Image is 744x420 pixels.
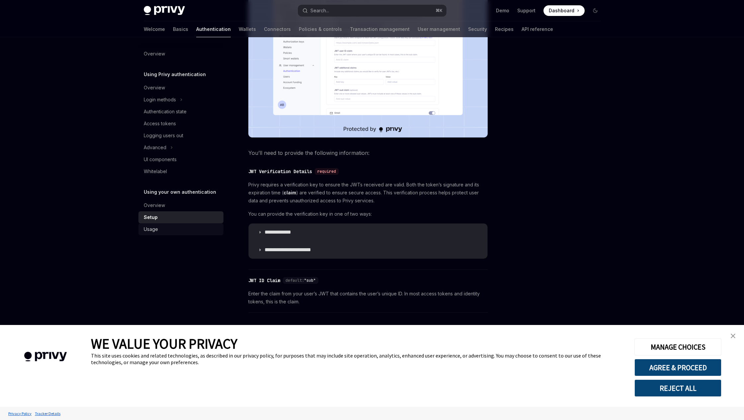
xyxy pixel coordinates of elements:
[436,8,443,13] span: ⌘ K
[144,84,165,92] div: Overview
[298,5,447,17] button: Open search
[138,199,223,211] a: Overview
[239,21,256,37] a: Wallets
[138,106,223,118] a: Authentication state
[495,21,514,37] a: Recipes
[286,278,304,283] span: default:
[299,21,342,37] a: Policies & controls
[144,21,165,37] a: Welcome
[315,168,339,175] div: required
[91,335,237,352] span: WE VALUE YOUR PRIVACY
[33,408,62,419] a: Tracker Details
[138,82,223,94] a: Overview
[7,408,33,419] a: Privacy Policy
[144,213,158,221] div: Setup
[138,142,223,154] button: Toggle Advanced section
[138,94,223,106] button: Toggle Login methods section
[138,223,223,235] a: Usage
[248,277,280,284] div: JWT ID Claim
[248,148,488,157] span: You’ll need to provide the following information:
[549,7,574,14] span: Dashboard
[634,359,721,376] button: AGREE & PROCEED
[138,211,223,223] a: Setup
[138,118,223,130] a: Access tokens
[144,96,176,104] div: Login methods
[522,21,553,37] a: API reference
[418,21,460,37] a: User management
[144,201,165,209] div: Overview
[634,338,721,356] button: MANAGE CHOICES
[144,144,166,152] div: Advanced
[173,21,188,37] a: Basics
[138,48,223,60] a: Overview
[144,120,176,128] div: Access tokens
[517,7,536,14] a: Support
[310,7,329,15] div: Search...
[264,21,291,37] a: Connectors
[350,21,410,37] a: Transaction management
[138,130,223,142] a: Logging users out
[248,181,488,205] span: Privy requires a verification key to ensure the JWTs received are valid. Both the token’s signatu...
[144,188,216,196] h5: Using your own authentication
[196,21,231,37] a: Authentication
[248,168,312,175] div: JWT Verification Details
[144,50,165,58] div: Overview
[284,190,296,196] a: claim
[496,7,509,14] a: Demo
[91,352,624,366] div: This site uses cookies and related technologies, as described in our privacy policy, for purposes...
[144,6,185,15] img: dark logo
[304,278,316,283] span: "sub"
[248,290,488,306] span: Enter the claim from your user’s JWT that contains the user’s unique ID. In most access tokens an...
[144,70,206,78] h5: Using Privy authentication
[634,379,721,397] button: REJECT ALL
[138,154,223,165] a: UI components
[468,21,487,37] a: Security
[590,5,601,16] button: Toggle dark mode
[144,132,183,140] div: Logging users out
[138,165,223,177] a: Whitelabel
[731,334,735,338] img: close banner
[248,210,488,218] span: You can provide the verification key in one of two ways:
[543,5,585,16] a: Dashboard
[726,329,740,343] a: close banner
[144,167,167,175] div: Whitelabel
[10,342,81,371] img: company logo
[144,225,158,233] div: Usage
[144,156,177,163] div: UI components
[144,108,187,116] div: Authentication state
